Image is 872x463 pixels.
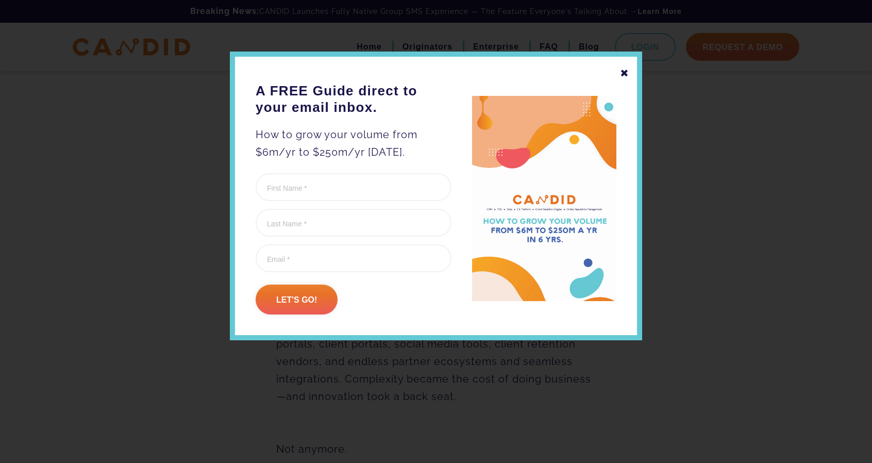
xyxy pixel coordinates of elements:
[256,82,451,115] h3: A FREE Guide direct to your email inbox.
[256,209,451,237] input: Last Name *
[256,126,451,161] p: How to grow your volume from $6m/yr to $250m/yr [DATE].
[256,173,451,201] input: First Name *
[620,64,629,82] div: ✖
[256,285,338,315] input: Let's go!
[472,96,616,302] img: A FREE Guide direct to your email inbox.
[256,244,451,272] input: Email *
